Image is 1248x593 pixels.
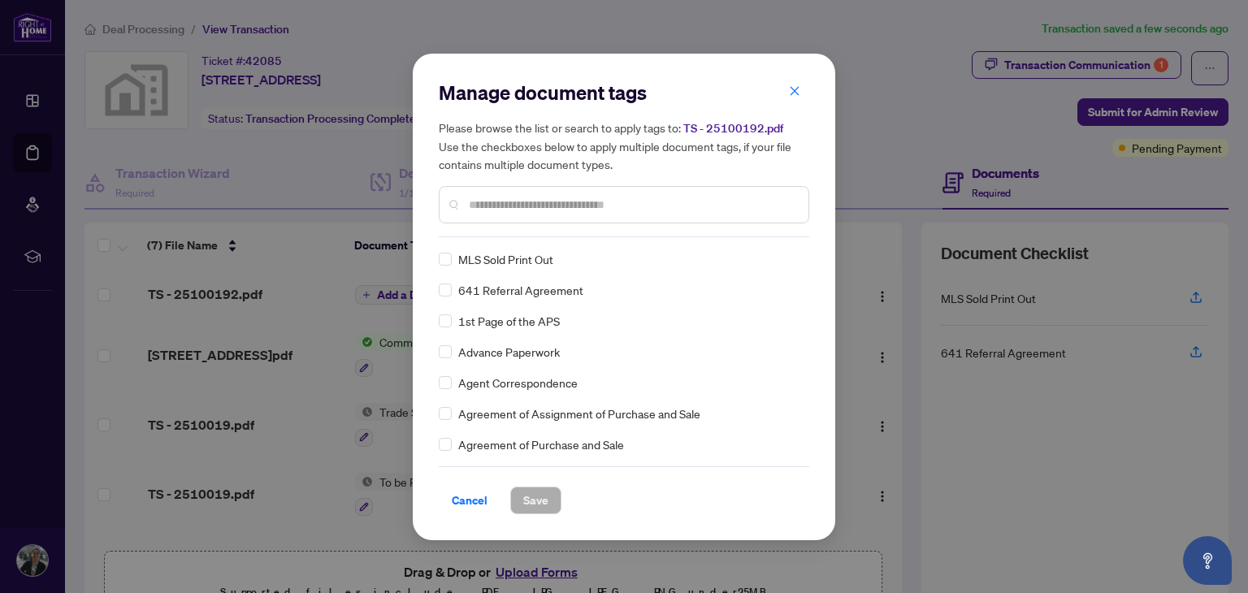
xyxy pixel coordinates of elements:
span: close [789,85,800,97]
span: Advance Paperwork [458,343,560,361]
span: 641 Referral Agreement [458,281,583,299]
span: Agreement of Assignment of Purchase and Sale [458,405,700,422]
h5: Please browse the list or search to apply tags to: Use the checkboxes below to apply multiple doc... [439,119,809,173]
button: Open asap [1183,536,1232,585]
button: Cancel [439,487,500,514]
span: MLS Sold Print Out [458,250,553,268]
span: 1st Page of the APS [458,312,560,330]
span: Agreement of Purchase and Sale [458,435,624,453]
span: Cancel [452,487,487,513]
button: Save [510,487,561,514]
h2: Manage document tags [439,80,809,106]
span: TS - 25100192.pdf [683,121,783,136]
span: Agent Correspondence [458,374,578,392]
